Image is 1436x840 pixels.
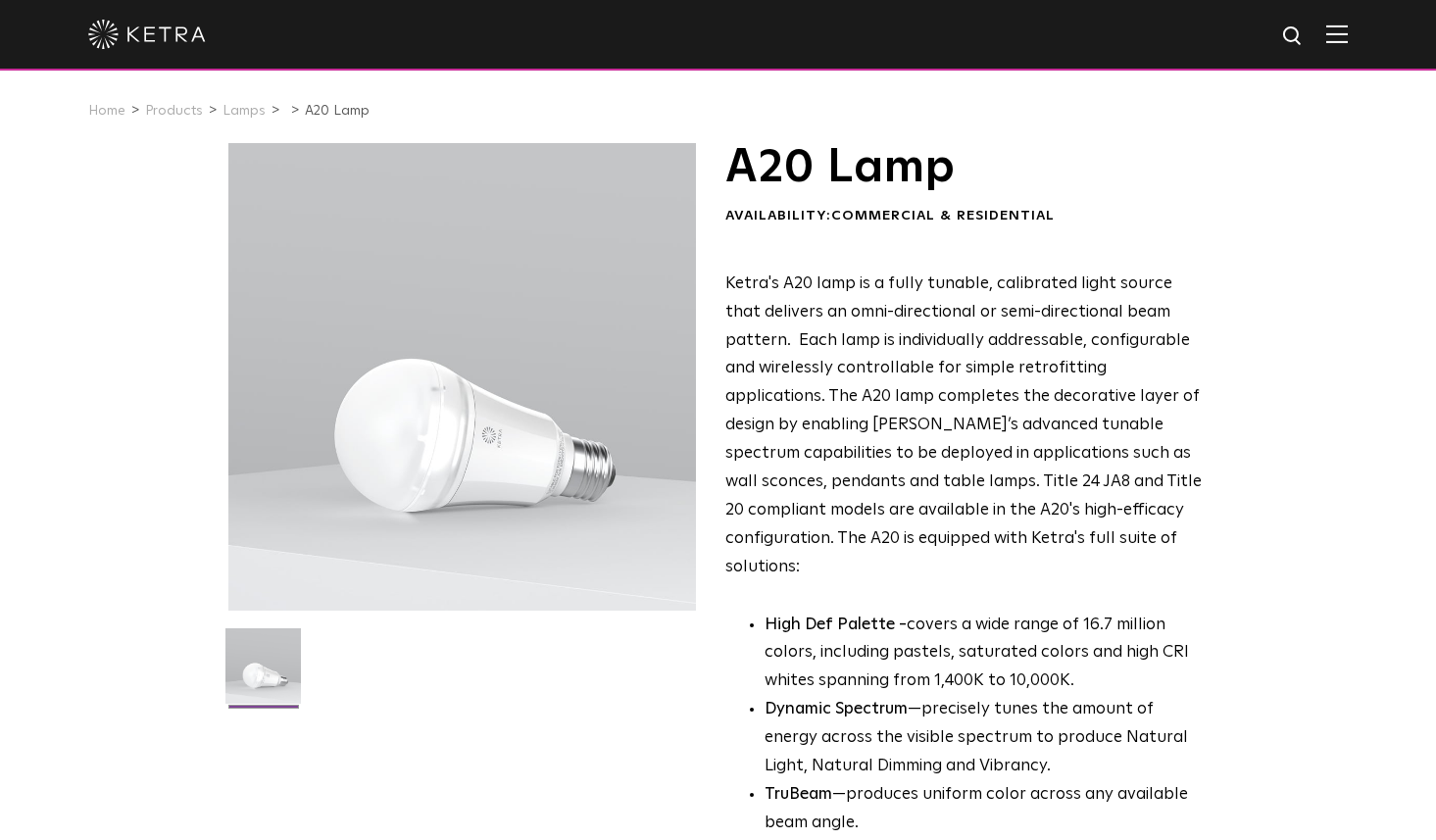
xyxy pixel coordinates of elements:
[831,209,1055,222] span: Commercial & Residential
[88,20,206,49] img: ketra-logo-2019-white
[765,617,907,633] strong: High Def Palette -
[88,104,125,118] a: Home
[765,612,1203,697] p: covers a wide range of 16.7 million colors, including pastels, saturated colors and high CRI whit...
[305,104,370,118] a: A20 Lamp
[725,143,1203,192] h1: A20 Lamp
[725,207,1203,226] div: Availability:
[765,696,1203,781] li: —precisely tunes the amount of energy across the visible spectrum to produce Natural Light, Natur...
[765,701,908,717] strong: Dynamic Spectrum
[225,628,301,718] img: A20-Lamp-2021-Web-Square
[145,104,203,118] a: Products
[725,275,1202,575] span: Ketra's A20 lamp is a fully tunable, calibrated light source that delivers an omni-directional or...
[1326,25,1348,43] img: Hamburger%20Nav.svg
[765,786,832,803] strong: TruBeam
[223,104,266,118] a: Lamps
[765,781,1203,838] li: —produces uniform color across any available beam angle.
[1281,25,1306,49] img: search icon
